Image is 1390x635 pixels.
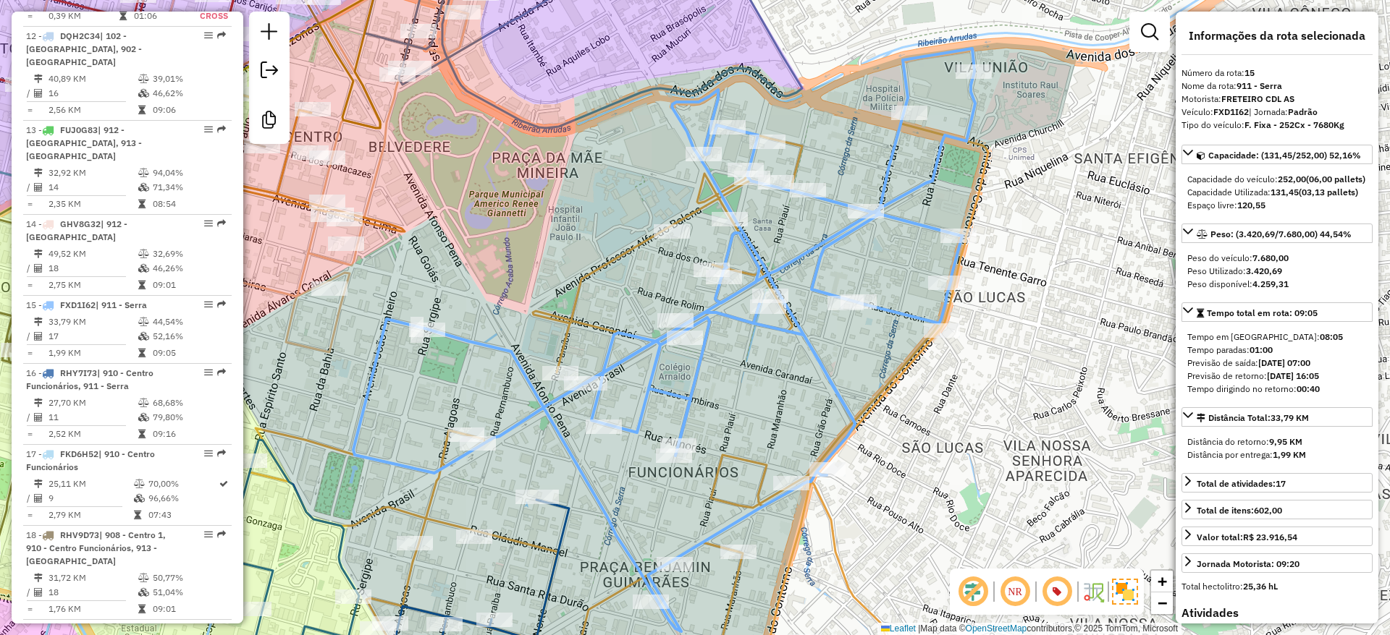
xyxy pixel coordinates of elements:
[152,571,225,585] td: 50,77%
[1273,449,1306,460] strong: 1,99 KM
[1181,29,1373,43] h4: Informações da rota selecionada
[134,480,145,488] i: % de utilização do peso
[119,12,127,20] i: Tempo total em rota
[1181,119,1373,132] div: Tipo do veículo:
[26,508,33,522] td: =
[152,329,225,344] td: 52,16%
[34,574,43,582] i: Distância Total
[34,480,43,488] i: Distância Total
[26,491,33,506] td: /
[148,477,218,491] td: 70,00%
[48,166,138,180] td: 32,92 KM
[204,368,213,377] em: Opções
[26,9,33,23] td: =
[1278,174,1306,184] strong: 252,00
[204,31,213,40] em: Opções
[26,346,33,360] td: =
[48,410,138,425] td: 11
[138,332,149,341] i: % de utilização da cubagem
[138,169,149,177] i: % de utilização do peso
[217,530,226,539] em: Rota exportada
[34,494,43,503] i: Total de Atividades
[48,329,138,344] td: 17
[26,585,33,600] td: /
[138,281,146,289] i: Tempo total em rota
[1249,106,1318,117] span: | Jornada:
[138,74,149,83] i: % de utilização do peso
[1187,331,1367,344] div: Tempo em [GEOGRAPHIC_DATA]:
[152,585,225,600] td: 51,04%
[918,623,920,634] span: |
[1246,265,1282,276] strong: 3.420,69
[138,317,149,326] i: % de utilização do peso
[1181,106,1373,119] div: Veículo:
[48,491,133,506] td: 9
[138,200,146,208] i: Tempo total em rota
[34,399,43,407] i: Distância Total
[134,511,141,519] i: Tempo total em rota
[48,197,138,211] td: 2,35 KM
[48,602,138,616] td: 1,76 KM
[26,529,166,566] span: | 908 - Centro 1, 910 - Centro Funcionários, 913 - [GEOGRAPHIC_DATA]
[48,278,138,292] td: 2,75 KM
[26,448,155,472] span: | 910 - Centro Funcionários
[956,574,990,609] span: Exibir deslocamento
[1181,527,1373,546] a: Valor total:R$ 23.916,54
[152,261,225,276] td: 46,26%
[48,72,138,86] td: 40,89 KM
[1181,145,1373,164] a: Capacidade: (131,45/252,00) 52,16%
[1187,448,1367,461] div: Distância por entrega:
[34,317,43,326] i: Distância Total
[1187,370,1367,383] div: Previsão de retorno:
[26,367,153,391] span: 16 -
[138,413,149,422] i: % de utilização da cubagem
[152,427,225,441] td: 09:16
[217,125,226,134] em: Rota exportada
[1181,325,1373,401] div: Tempo total em rota: 09:05
[60,124,98,135] span: FUJ0G83
[34,74,43,83] i: Distância Total
[877,623,1181,635] div: Map data © contributors,© 2025 TomTom, Microsoft
[60,30,100,41] span: DQH2C34
[26,299,147,310] span: 15 -
[152,72,225,86] td: 39,01%
[1187,252,1289,263] span: Peso do veículo:
[255,17,284,50] a: Nova sessão e pesquisa
[60,448,98,459] span: FKD6H52
[60,218,101,229] span: GHV8G32
[1181,80,1373,93] div: Nome da rota:
[26,124,142,161] span: | 912 - [GEOGRAPHIC_DATA], 913 - [GEOGRAPHIC_DATA]
[1243,581,1278,592] strong: 25,36 hL
[1208,150,1361,161] span: Capacidade: (131,45/252,00) 52,16%
[26,218,127,242] span: 14 -
[152,346,225,360] td: 09:05
[1181,302,1373,322] a: Tempo total em rota: 09:05
[138,264,149,273] i: % de utilização da cubagem
[60,529,99,540] span: RHV9D73
[199,9,229,23] td: Cross
[204,530,213,539] em: Opções
[96,299,147,310] span: | 911 - Serra
[26,30,142,67] span: 12 -
[1276,478,1286,489] strong: 17
[60,623,98,634] span: RTO2E56
[133,9,199,23] td: 01:06
[1243,532,1297,542] strong: R$ 23.916,54
[34,250,43,258] i: Distância Total
[1254,505,1282,516] strong: 602,00
[881,623,916,634] a: Leaflet
[1187,186,1367,199] div: Capacidade Utilizada:
[26,529,166,566] span: 18 -
[26,448,155,472] span: 17 -
[1181,67,1373,80] div: Número da rota:
[34,183,43,192] i: Total de Atividades
[1306,174,1365,184] strong: (06,00 pallets)
[1207,307,1318,318] span: Tempo total em rota: 09:05
[26,602,33,616] td: =
[48,508,133,522] td: 2,79 KM
[26,427,33,441] td: =
[48,477,133,491] td: 25,11 KM
[1158,594,1167,612] span: −
[1210,229,1352,239] span: Peso: (3.420,69/7.680,00) 44,54%
[1181,500,1373,519] a: Total de itens:602,00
